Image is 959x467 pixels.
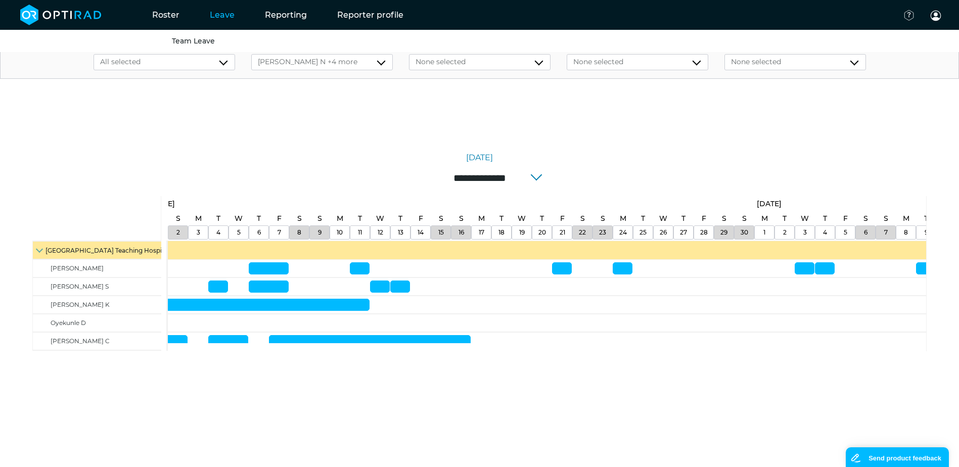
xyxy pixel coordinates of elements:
a: December 4, 2025 [820,211,830,226]
div: None selected [573,57,702,67]
a: November 16, 2025 [456,226,467,239]
a: December 5, 2025 [841,226,850,239]
a: December 6, 2025 [861,226,870,239]
a: December 1, 2025 [759,211,770,226]
a: November 14, 2025 [416,211,426,226]
a: November 3, 2025 [193,211,204,226]
a: November 7, 2025 [275,226,284,239]
span: [GEOGRAPHIC_DATA] Teaching Hospitals Trust [45,247,190,254]
span: [PERSON_NAME] C [51,337,110,345]
a: November 9, 2025 [315,211,325,226]
a: November 12, 2025 [375,226,386,239]
a: November 22, 2025 [578,211,587,226]
span: Oyekunle D [51,319,86,326]
div: None selected [731,57,859,67]
a: November 6, 2025 [254,211,263,226]
a: December 7, 2025 [882,226,890,239]
a: November 26, 2025 [657,226,669,239]
a: November 2, 2025 [174,226,182,239]
a: December 5, 2025 [841,211,850,226]
div: [PERSON_NAME] N +4 more [258,57,386,67]
a: December 9, 2025 [922,211,931,226]
a: November 19, 2025 [517,226,527,239]
a: November 24, 2025 [617,211,629,226]
a: November 10, 2025 [334,211,346,226]
a: November 28, 2025 [699,211,709,226]
a: December 8, 2025 [900,211,912,226]
a: November 30, 2025 [738,226,751,239]
a: November 4, 2025 [214,211,223,226]
a: November 26, 2025 [657,211,670,226]
a: November 5, 2025 [235,226,243,239]
a: November 23, 2025 [597,226,609,239]
a: November 8, 2025 [295,211,304,226]
a: November 20, 2025 [536,226,549,239]
div: None selected [416,57,544,67]
a: November 15, 2025 [436,211,446,226]
a: November 10, 2025 [334,226,345,239]
a: December 7, 2025 [881,211,891,226]
a: November 16, 2025 [456,211,466,226]
a: November 11, 2025 [355,211,364,226]
a: November 21, 2025 [558,211,567,226]
a: November 6, 2025 [255,226,263,239]
a: November 22, 2025 [576,226,588,239]
a: November 4, 2025 [214,226,223,239]
a: December 3, 2025 [801,226,809,239]
a: November 11, 2025 [355,226,364,239]
a: December 2, 2025 [780,211,789,226]
a: Team Leave [172,36,215,45]
a: November 5, 2025 [232,211,245,226]
a: November 30, 2025 [740,211,749,226]
a: November 12, 2025 [374,211,387,226]
a: November 28, 2025 [698,226,710,239]
a: November 8, 2025 [295,226,304,239]
a: November 14, 2025 [415,226,426,239]
a: December 8, 2025 [901,226,910,239]
a: November 13, 2025 [395,226,406,239]
a: November 21, 2025 [557,226,568,239]
a: November 29, 2025 [719,211,729,226]
a: November 23, 2025 [598,211,608,226]
img: brand-opti-rad-logos-blue-and-white-d2f68631ba2948856bd03f2d395fb146ddc8fb01b4b6e9315ea85fa773367... [20,5,102,25]
span: [PERSON_NAME] [51,264,104,272]
div: All selected [100,57,229,67]
a: December 1, 2025 [754,197,784,211]
a: December 4, 2025 [820,226,830,239]
a: November 17, 2025 [476,226,487,239]
a: November 29, 2025 [718,226,730,239]
a: November 25, 2025 [637,226,649,239]
a: November 13, 2025 [396,211,405,226]
a: November 2, 2025 [173,211,183,226]
a: November 17, 2025 [476,211,487,226]
a: November 27, 2025 [679,211,688,226]
a: December 2, 2025 [781,226,789,239]
a: [DATE] [466,152,493,164]
a: November 19, 2025 [515,211,528,226]
span: [PERSON_NAME] K [51,301,110,308]
a: November 7, 2025 [275,211,284,226]
a: November 24, 2025 [617,226,629,239]
a: December 1, 2025 [761,226,768,239]
a: November 3, 2025 [194,226,203,239]
a: November 27, 2025 [677,226,690,239]
span: [PERSON_NAME] S [51,283,109,290]
a: November 25, 2025 [638,211,648,226]
a: November 18, 2025 [497,211,506,226]
a: November 15, 2025 [436,226,446,239]
a: November 9, 2025 [315,226,324,239]
a: December 6, 2025 [861,211,871,226]
a: November 20, 2025 [537,211,546,226]
a: December 3, 2025 [798,211,811,226]
a: December 9, 2025 [922,226,931,239]
a: November 18, 2025 [496,226,507,239]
